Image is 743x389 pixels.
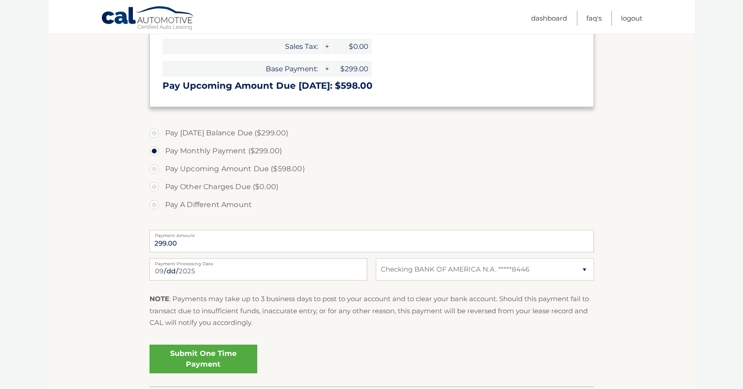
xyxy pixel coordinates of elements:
[149,142,594,160] label: Pay Monthly Payment ($299.00)
[149,345,257,373] a: Submit One Time Payment
[149,258,367,265] label: Payment Processing Date
[149,196,594,214] label: Pay A Different Amount
[101,6,195,32] a: Cal Automotive
[331,39,372,54] span: $0.00
[149,258,367,281] input: Payment Date
[149,230,594,252] input: Payment Amount
[531,11,567,26] a: Dashboard
[149,230,594,237] label: Payment Amount
[163,80,581,91] h3: Pay Upcoming Amount Due [DATE]: $598.00
[149,124,594,142] label: Pay [DATE] Balance Due ($299.00)
[322,39,331,54] span: +
[322,61,331,77] span: +
[149,178,594,196] label: Pay Other Charges Due ($0.00)
[149,160,594,178] label: Pay Upcoming Amount Due ($598.00)
[331,61,372,77] span: $299.00
[149,294,169,303] strong: NOTE
[621,11,642,26] a: Logout
[586,11,602,26] a: FAQ's
[163,61,321,77] span: Base Payment:
[149,293,594,328] p: : Payments may take up to 3 business days to post to your account and to clear your bank account....
[163,39,321,54] span: Sales Tax:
